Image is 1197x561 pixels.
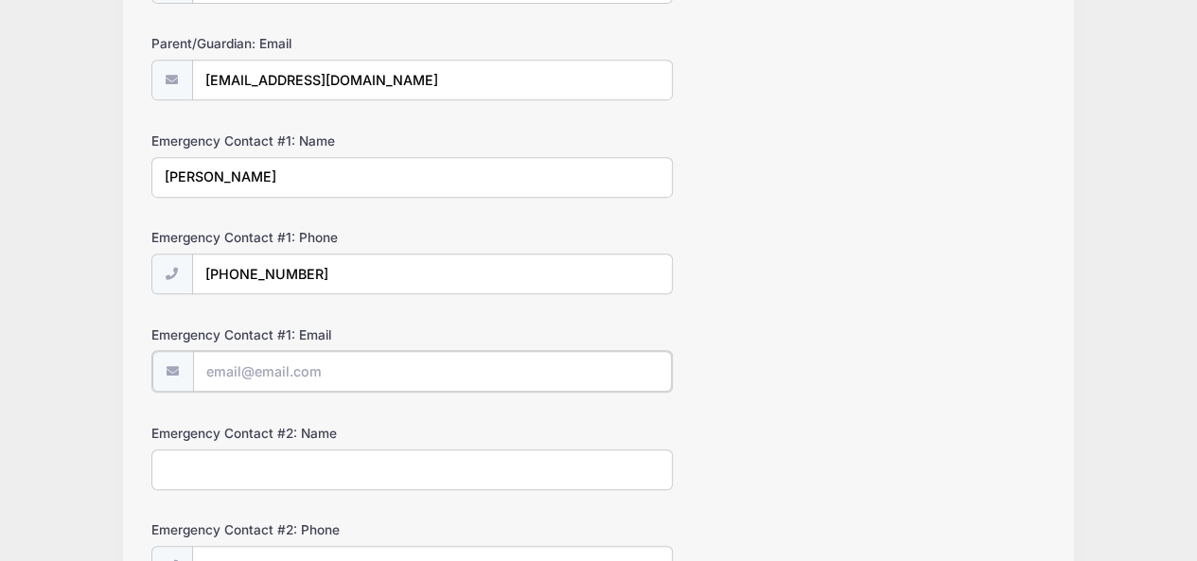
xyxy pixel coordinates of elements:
input: email@email.com [192,60,673,100]
input: email@email.com [193,351,672,392]
label: Emergency Contact #1: Phone [151,228,449,247]
label: Emergency Contact #1: Email [151,325,449,344]
label: Emergency Contact #1: Name [151,131,449,150]
label: Emergency Contact #2: Name [151,424,449,443]
label: Emergency Contact #2: Phone [151,520,449,539]
input: (xxx) xxx-xxxx [192,254,673,294]
label: Parent/Guardian: Email [151,34,449,53]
